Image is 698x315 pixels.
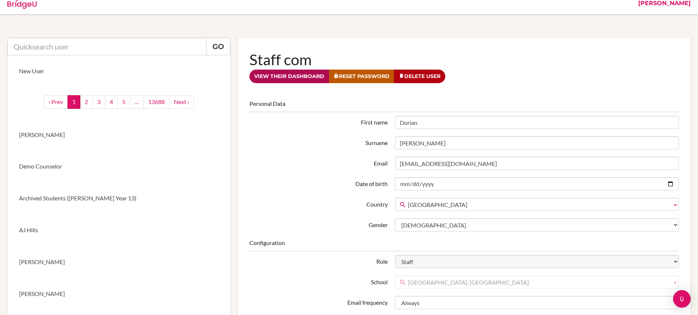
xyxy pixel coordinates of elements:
a: Demo Counselor [7,151,230,182]
a: next [169,95,194,109]
a: 5 [117,95,130,109]
label: School [246,275,391,286]
legend: Personal Data [249,100,679,112]
span: [GEOGRAPHIC_DATA], [GEOGRAPHIC_DATA] [408,276,669,289]
a: View their dashboard [249,70,329,83]
a: [PERSON_NAME] [7,119,230,151]
a: [PERSON_NAME] [7,246,230,278]
div: Open Intercom Messenger [673,290,691,308]
legend: Configuration [249,239,679,251]
a: [PERSON_NAME] [7,278,230,310]
label: Role [246,255,391,266]
a: AJ Hills [7,214,230,246]
label: Email [246,157,391,168]
a: … [130,95,144,109]
a: Archived Students ([PERSON_NAME] Year 13) [7,182,230,214]
input: Quicksearch user [7,38,207,55]
a: New User [7,55,230,87]
a: ‹ Prev [44,95,68,109]
a: 4 [105,95,118,109]
a: Go [206,38,230,55]
label: First name [246,116,391,127]
label: Gender [246,218,391,229]
a: Delete User [394,70,445,83]
label: Country [246,198,391,209]
h1: Staff com [249,49,679,70]
label: Surname [246,136,391,147]
a: Reset Password [329,70,394,83]
a: 13688 [143,95,169,109]
label: Email frequency [246,296,391,307]
label: Date of birth [246,177,391,188]
a: 2 [80,95,93,109]
a: 1 [67,95,80,109]
a: 3 [92,95,105,109]
span: [GEOGRAPHIC_DATA] [408,198,669,211]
